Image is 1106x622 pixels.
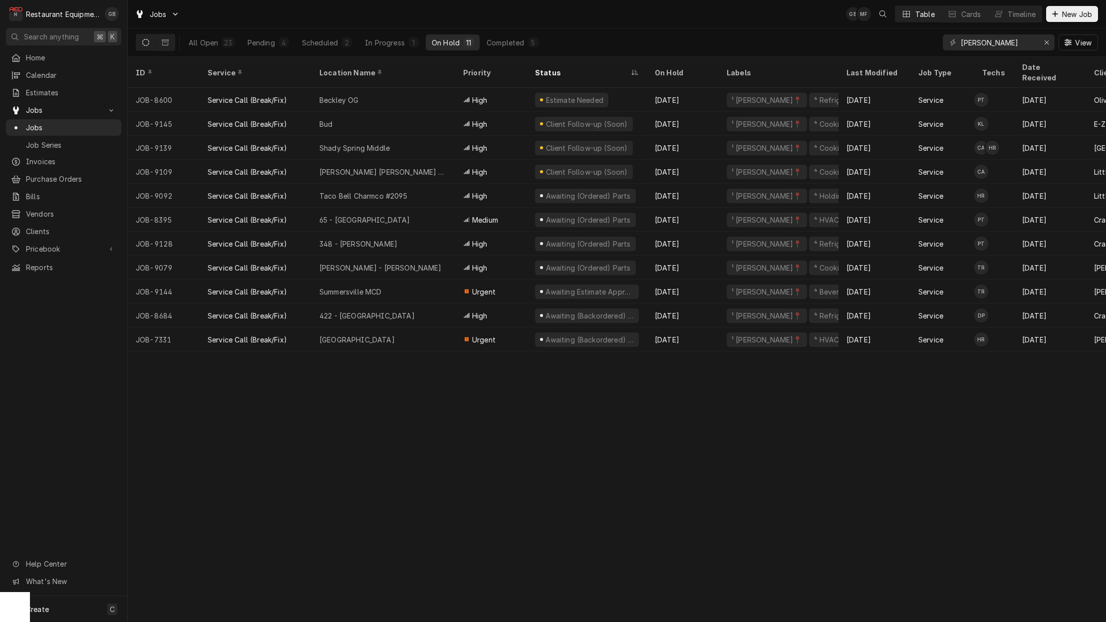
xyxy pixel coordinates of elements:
span: High [472,239,488,249]
div: [DATE] [647,280,719,304]
div: Shady Spring Middle [319,143,390,153]
div: Scheduled [302,37,338,48]
div: Service Call (Break/Fix) [208,167,287,177]
span: C [110,604,115,615]
a: Jobs [6,119,121,136]
span: Medium [472,215,498,225]
div: [DATE] [1014,112,1086,136]
div: Awaiting (Backordered) Parts [545,334,635,345]
div: Service [918,143,943,153]
div: Bud [319,119,332,129]
div: [PERSON_NAME] - [PERSON_NAME] [319,263,442,273]
div: 4 [281,37,287,48]
div: All Open [189,37,218,48]
span: Home [26,52,116,63]
div: ⁴ Cooking 🔥 [813,263,859,273]
a: Calendar [6,67,121,83]
div: JOB-8395 [128,208,200,232]
div: ¹ [PERSON_NAME]📍 [731,215,803,225]
span: High [472,119,488,129]
div: JOB-9109 [128,160,200,184]
div: ¹ [PERSON_NAME]📍 [731,95,803,105]
div: PT [974,93,988,107]
div: Cards [961,9,981,19]
div: PT [974,237,988,251]
div: JOB-9092 [128,184,200,208]
div: Hunter Ralston's Avatar [974,332,988,346]
div: Completed [487,37,524,48]
div: ¹ [PERSON_NAME]📍 [731,311,803,321]
div: Madyson Fisher's Avatar [857,7,871,21]
div: JOB-8684 [128,304,200,327]
a: Go to Pricebook [6,241,121,257]
span: High [472,191,488,201]
a: Reports [6,259,121,276]
span: High [472,143,488,153]
div: [DATE] [647,208,719,232]
div: [DATE] [647,160,719,184]
div: Paxton Turner's Avatar [974,237,988,251]
div: Service [918,119,943,129]
span: Jobs [26,122,116,133]
div: Service [208,67,301,78]
div: ⁴ Cooking 🔥 [813,167,859,177]
a: Job Series [6,137,121,153]
div: ⁴ Beverage ☕ [813,287,863,297]
span: Urgent [472,334,496,345]
div: [DATE] [838,112,910,136]
div: Gary Beaver's Avatar [105,7,119,21]
div: Pending [248,37,275,48]
div: Paxton Turner's Avatar [974,93,988,107]
div: In Progress [365,37,405,48]
div: [DATE] [647,256,719,280]
div: [DATE] [647,327,719,351]
span: High [472,167,488,177]
a: Go to Jobs [6,102,121,118]
div: [DATE] [838,88,910,112]
div: 348 - [PERSON_NAME] [319,239,397,249]
div: ⁴ HVAC 🌡️ [813,334,851,345]
div: Hunter Ralston's Avatar [974,189,988,203]
div: 5 [531,37,537,48]
div: ⁴ Cooking 🔥 [813,143,859,153]
div: Beckley OG [319,95,359,105]
div: Kaleb Lewis's Avatar [974,117,988,131]
div: Taco Bell Charmco #2095 [319,191,407,201]
input: Keyword search [961,34,1036,50]
div: JOB-9079 [128,256,200,280]
div: ¹ [PERSON_NAME]📍 [731,119,803,129]
span: Clients [26,226,116,237]
div: [DATE] [838,184,910,208]
div: Location Name [319,67,445,78]
span: High [472,263,488,273]
span: Help Center [26,559,115,569]
div: ¹ [PERSON_NAME]📍 [731,167,803,177]
div: Summersville MCD [319,287,382,297]
div: HR [974,332,988,346]
div: Estimate Needed [545,95,604,105]
div: Client Follow-up (Soon) [545,143,628,153]
div: PT [974,213,988,227]
span: Purchase Orders [26,174,116,184]
div: [DATE] [838,208,910,232]
span: Pricebook [26,244,101,254]
span: Estimates [26,87,116,98]
div: 23 [224,37,232,48]
div: Thomas Ross's Avatar [974,261,988,275]
div: [DATE] [1014,327,1086,351]
div: 2 [344,37,350,48]
div: Awaiting (Backordered) Parts [545,311,635,321]
div: Labels [727,67,830,78]
a: Go to What's New [6,573,121,590]
span: Search anything [24,31,79,42]
div: Job Type [918,67,966,78]
div: On Hold [432,37,460,48]
div: Paxton Turner's Avatar [974,213,988,227]
span: Invoices [26,156,116,167]
button: View [1059,34,1098,50]
span: Urgent [472,287,496,297]
a: Purchase Orders [6,171,121,187]
div: [DATE] [647,112,719,136]
div: Service Call (Break/Fix) [208,311,287,321]
div: Timeline [1008,9,1036,19]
